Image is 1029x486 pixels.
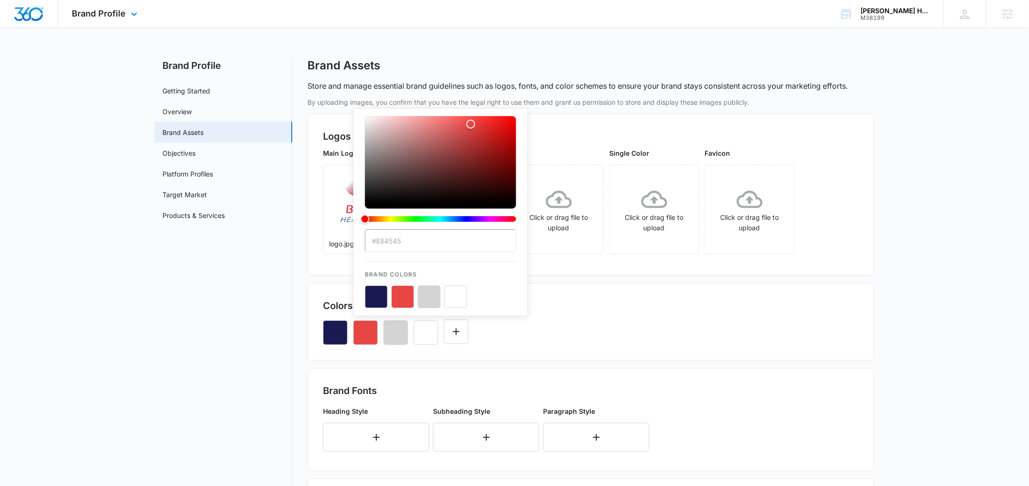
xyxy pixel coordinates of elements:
[383,320,408,345] button: Remove
[514,165,603,254] span: Click or drag file to upload
[323,320,348,345] button: Remove
[323,384,859,398] h2: Brand Fonts
[335,174,401,225] img: User uploaded logo
[365,229,516,252] input: color-picker-input
[610,165,698,254] span: Click or drag file to upload
[365,116,516,229] div: color-picker
[414,320,438,345] button: Remove
[329,239,407,249] p: logo.jpg
[543,406,649,416] p: Paragraph Style
[353,320,378,345] button: Remove
[365,216,516,222] div: Hue
[705,148,794,158] p: Favicon
[162,148,196,158] a: Objectives
[162,190,207,200] a: Target Market
[433,406,539,416] p: Subheading Style
[610,186,698,233] div: Click or drag file to upload
[514,148,604,158] p: Icon
[323,406,429,416] p: Heading Style
[323,148,413,158] p: Main Logo
[162,210,225,220] a: Products & Services
[162,169,213,179] a: Platform Profiles
[365,116,516,203] div: Color
[307,59,380,73] h1: Brand Assets
[155,59,292,73] h2: Brand Profile
[307,97,874,107] p: By uploading images, you confirm that you have the legal right to use them and grant us permissio...
[444,319,468,344] button: Edit Color
[705,186,794,233] div: Click or drag file to upload
[365,116,516,308] div: color-picker-container
[705,165,794,254] span: Click or drag file to upload
[72,8,126,18] span: Brand Profile
[860,15,929,21] div: account id
[365,262,516,279] p: Brand Colors
[162,127,204,137] a: Brand Assets
[514,186,603,233] div: Click or drag file to upload
[162,86,210,96] a: Getting Started
[860,7,929,15] div: account name
[323,129,859,143] h2: Logos
[307,80,848,92] p: Store and manage essential brand guidelines such as logos, fonts, and color schemes to ensure you...
[609,148,699,158] p: Single Color
[323,299,353,313] h2: Colors
[162,107,192,117] a: Overview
